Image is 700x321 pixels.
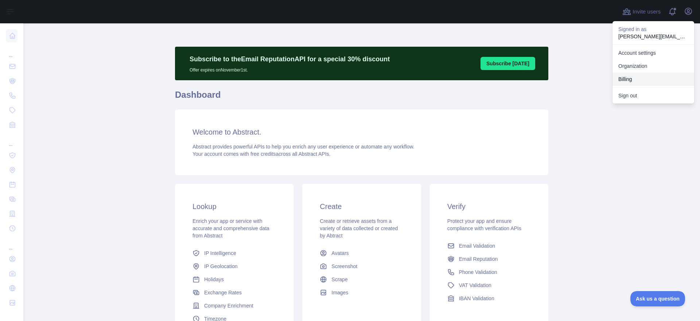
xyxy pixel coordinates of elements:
a: Account settings [612,46,694,59]
a: IP Intelligence [190,247,279,260]
span: IP Intelligence [204,250,236,257]
span: Images [331,289,348,296]
h3: Create [320,201,403,212]
span: IBAN Validation [459,295,494,302]
a: Exchange Rates [190,286,279,299]
span: Scrape [331,276,347,283]
h3: Welcome to Abstract. [192,127,531,137]
iframe: Toggle Customer Support [630,291,685,306]
button: Invite users [621,6,662,18]
span: Your account comes with across all Abstract APIs. [192,151,330,157]
a: VAT Validation [444,279,534,292]
a: Images [317,286,406,299]
span: Avatars [331,250,349,257]
h1: Dashboard [175,89,548,107]
span: Company Enrichment [204,302,253,309]
span: Abstract provides powerful APIs to help you enrich any user experience or automate any workflow. [192,144,415,150]
a: Avatars [317,247,406,260]
a: Screenshot [317,260,406,273]
p: Offer expires on November 1st. [190,64,390,73]
div: ... [6,236,17,251]
span: Create or retrieve assets from a variety of data collected or created by Abtract [320,218,398,239]
button: Billing [612,73,694,86]
span: Invite users [633,8,661,16]
p: [PERSON_NAME][EMAIL_ADDRESS][DOMAIN_NAME] [618,33,688,40]
span: Protect your app and ensure compliance with verification APIs [447,218,521,231]
a: Holidays [190,273,279,286]
span: Enrich your app or service with accurate and comprehensive data from Abstract [192,218,269,239]
h3: Lookup [192,201,276,212]
span: Screenshot [331,263,357,270]
div: ... [6,133,17,147]
h3: Verify [447,201,531,212]
span: Exchange Rates [204,289,242,296]
a: IBAN Validation [444,292,534,305]
span: Email Validation [459,242,495,250]
a: Phone Validation [444,266,534,279]
span: Email Reputation [459,255,498,263]
a: Email Reputation [444,252,534,266]
a: Scrape [317,273,406,286]
span: VAT Validation [459,282,491,289]
button: Sign out [612,89,694,102]
span: IP Geolocation [204,263,238,270]
p: Subscribe to the Email Reputation API for a special 30 % discount [190,54,390,64]
a: Organization [612,59,694,73]
span: free credits [250,151,276,157]
a: Email Validation [444,239,534,252]
p: Signed in as [618,26,688,33]
button: Subscribe [DATE] [481,57,535,70]
span: Holidays [204,276,224,283]
a: Company Enrichment [190,299,279,312]
div: ... [6,44,17,58]
a: IP Geolocation [190,260,279,273]
span: Phone Validation [459,268,497,276]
